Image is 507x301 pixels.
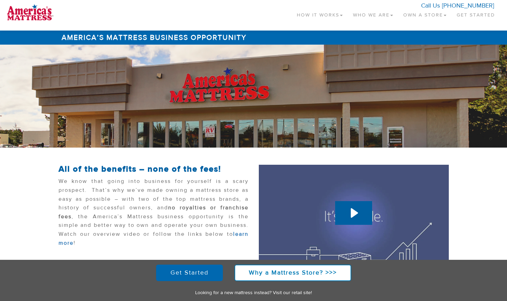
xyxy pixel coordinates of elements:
strong: no royalties or franchise fees [59,204,249,220]
a: Own a Store [398,3,452,24]
a: Why a Mattress Store? >>> [235,265,351,281]
a: Get Started [156,265,223,281]
a: How It Works [292,3,348,24]
h2: All of the benefits – none of the fees! [59,165,249,174]
a: Looking for a new mattress instead? Visit our retail site! [195,290,312,296]
a: learn more [59,231,249,246]
img: Video Thumbnail [259,165,449,272]
button: Play Video: AmMatt Sleep Simple Intro Video [335,201,372,225]
span: Call Us [421,2,440,10]
a: Who We Are [348,3,398,24]
a: Get Started [452,3,500,24]
strong: Why a Mattress Store? >>> [249,269,337,277]
img: logo [7,3,53,21]
a: [PHONE_NUMBER] [442,2,494,10]
h1: America’s Mattress Business Opportunity [59,31,449,45]
p: We know that going into business for yourself is a scary prospect. That’s why we’ve made owning a... [59,177,249,251]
